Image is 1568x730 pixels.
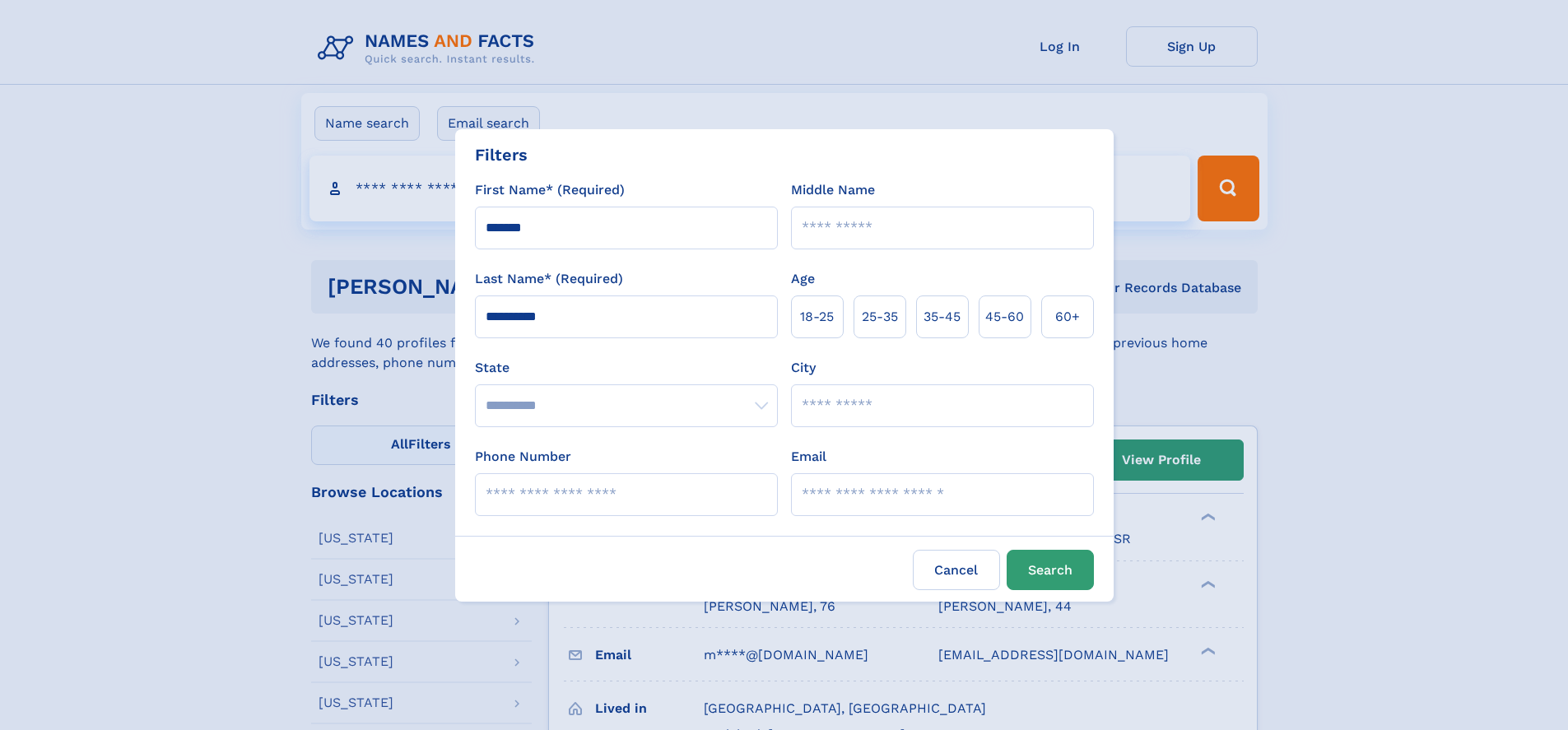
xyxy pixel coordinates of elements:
[985,307,1024,327] span: 45‑60
[791,358,816,378] label: City
[791,447,826,467] label: Email
[800,307,834,327] span: 18‑25
[475,269,623,289] label: Last Name* (Required)
[924,307,961,327] span: 35‑45
[475,180,625,200] label: First Name* (Required)
[475,447,571,467] label: Phone Number
[862,307,898,327] span: 25‑35
[913,550,1000,590] label: Cancel
[1055,307,1080,327] span: 60+
[1007,550,1094,590] button: Search
[791,269,815,289] label: Age
[475,358,778,378] label: State
[475,142,528,167] div: Filters
[791,180,875,200] label: Middle Name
